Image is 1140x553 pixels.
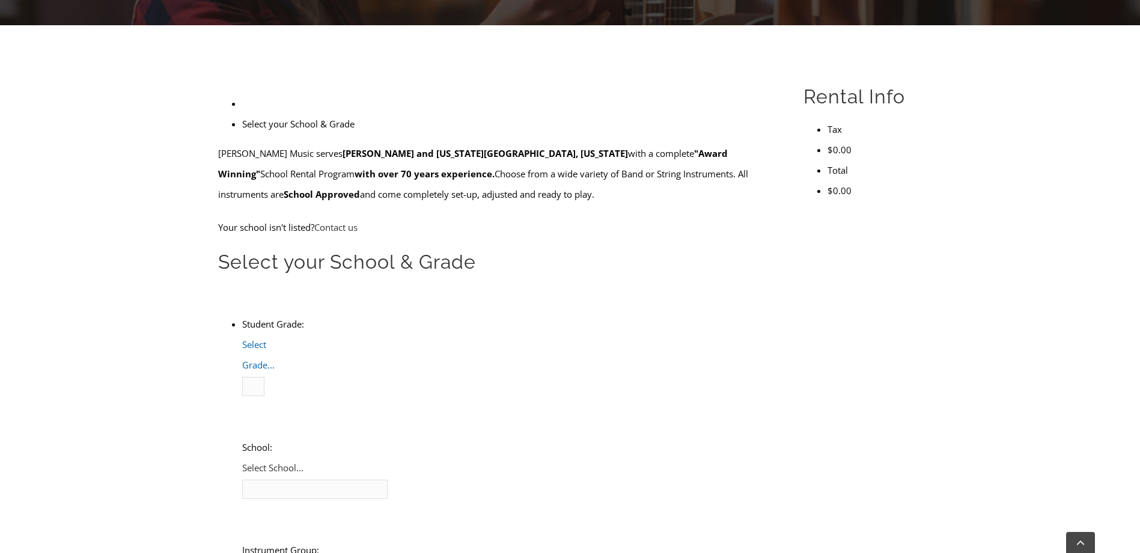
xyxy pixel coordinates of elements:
h2: Rental Info [803,84,922,109]
strong: [PERSON_NAME] and [US_STATE][GEOGRAPHIC_DATA], [US_STATE] [343,147,628,159]
p: Your school isn't listed? [218,217,775,237]
strong: School Approved [284,188,360,200]
strong: with over 70 years experience. [355,168,495,180]
span: Select School... [242,462,303,474]
li: Total [828,160,922,180]
span: Select Grade... [242,338,275,371]
li: $0.00 [828,180,922,201]
label: School: [242,441,272,453]
li: Select your School & Grade [242,114,775,134]
a: Contact us [314,221,358,233]
h2: Select your School & Grade [218,249,775,275]
li: $0.00 [828,139,922,160]
p: [PERSON_NAME] Music serves with a complete School Rental Program Choose from a wide variety of Ba... [218,143,775,204]
li: Tax [828,119,922,139]
label: Student Grade: [242,318,304,330]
